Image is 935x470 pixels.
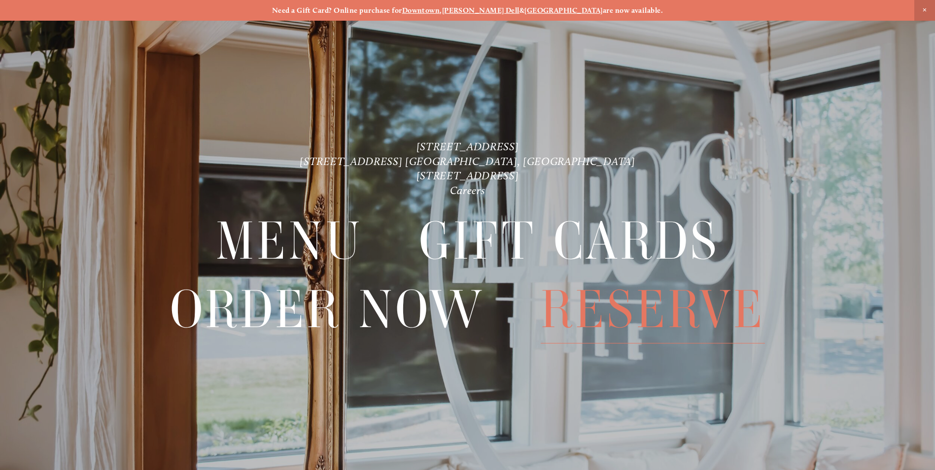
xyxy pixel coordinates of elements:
a: Menu [216,207,363,274]
strong: , [440,6,442,15]
strong: Need a Gift Card? Online purchase for [272,6,402,15]
a: Downtown [402,6,440,15]
a: Reserve [541,276,765,343]
a: Order Now [170,276,485,343]
span: Reserve [541,276,765,343]
a: [STREET_ADDRESS] [416,140,519,153]
a: [STREET_ADDRESS] [416,169,519,182]
a: Careers [450,184,485,197]
strong: are now available. [603,6,663,15]
span: Order Now [170,276,485,343]
a: [STREET_ADDRESS] [GEOGRAPHIC_DATA], [GEOGRAPHIC_DATA] [300,155,635,168]
a: Gift Cards [419,207,719,274]
a: [PERSON_NAME] Dell [442,6,519,15]
a: [GEOGRAPHIC_DATA] [524,6,603,15]
strong: & [519,6,524,15]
